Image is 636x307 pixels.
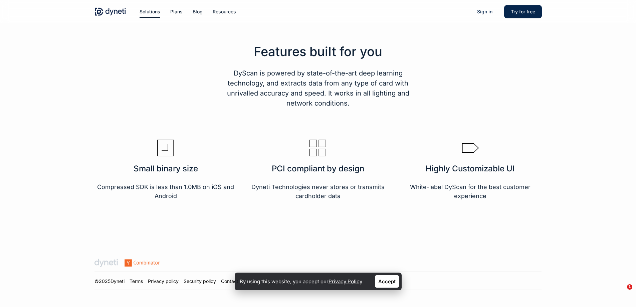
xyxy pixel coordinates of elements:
[329,278,362,285] a: Privacy Policy
[502,240,636,289] iframe: Intercom notifications message
[470,8,499,15] a: Sign in
[613,284,629,300] iframe: Intercom live chat
[193,9,203,14] span: Blog
[94,164,237,173] h3: Small binary size
[247,164,389,173] h3: PCI compliant by design
[240,277,362,286] p: By using this website, you accept our
[217,68,419,108] h5: DyScan is powered by state-of-the-art deep learning technology, and extracts data from any type o...
[511,9,535,14] span: Try for free
[140,9,160,14] span: Solutions
[140,8,160,15] a: Solutions
[213,8,236,15] a: Resources
[375,275,399,288] a: Accept
[247,182,389,200] p: Dyneti Technologies never stores or transmits cardholder data
[170,9,183,14] span: Plans
[217,44,419,59] h3: Features built for you
[410,183,531,199] span: White-label DyScan for the best customer experience
[99,278,111,284] span: 2025
[130,278,143,284] a: Terms
[97,183,234,199] span: Compressed SDK is less than 1.0MB on iOS and Android
[94,278,125,284] a: ©2025Dyneti
[477,9,492,14] span: Sign in
[148,278,179,284] a: Privacy policy
[213,9,236,14] span: Resources
[193,8,203,15] a: Blog
[399,164,542,173] h3: Highly Customizable UI
[184,278,216,284] a: Security policy
[504,8,542,15] a: Try for free
[170,8,183,15] a: Plans
[627,284,632,290] span: 1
